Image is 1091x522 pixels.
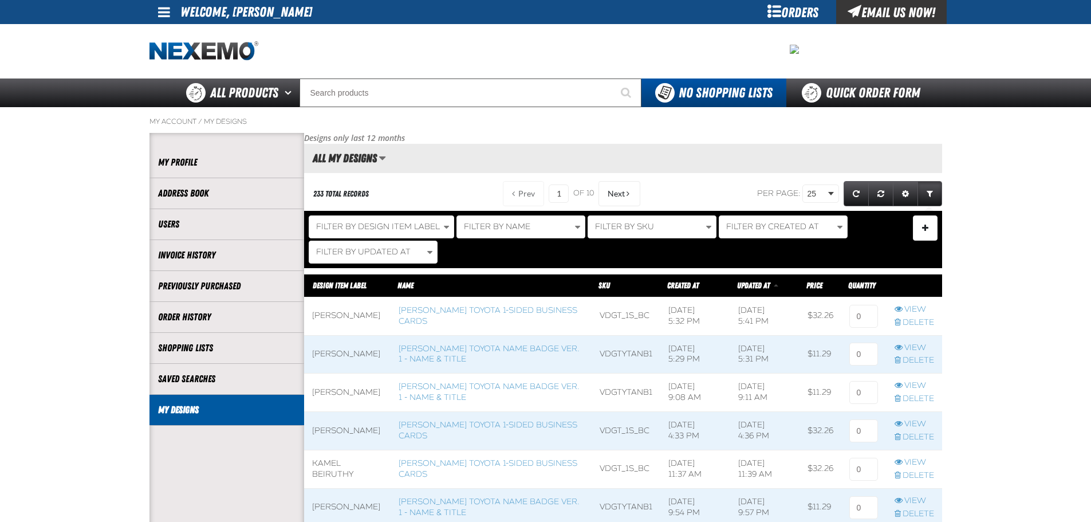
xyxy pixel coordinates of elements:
[799,450,841,488] td: $32.26
[399,420,577,441] a: [PERSON_NAME] Toyota 1-sided Business Cards
[757,189,801,198] span: Per page:
[592,450,660,488] td: VDGT_1S_BC
[158,249,296,262] a: Invoice History
[730,297,800,335] td: [DATE] 5:41 PM
[849,458,878,481] input: 0
[679,85,773,101] span: No Shopping Lists
[849,305,878,328] input: 0
[300,79,641,107] input: Search
[849,343,878,366] input: 0
[895,457,934,468] a: View row action
[592,374,660,412] td: VDGTYTANB1
[660,374,730,412] td: [DATE] 9:08 AM
[895,355,934,366] a: Delete row action
[379,148,386,168] button: Manage grid views. Current view is All My Designs
[799,297,841,335] td: $32.26
[790,45,799,54] img: 2478c7e4e0811ca5ea97a8c95d68d55a.jpeg
[399,497,580,517] a: [PERSON_NAME] Toyota Name Badge Ver. 1 - Name & Title
[304,374,391,412] td: [PERSON_NAME]
[893,181,918,206] a: Expand or Collapse Grid Settings
[158,311,296,324] a: Order History
[895,304,934,315] a: View row action
[309,215,454,238] button: Filter By Design Item Label
[895,394,934,405] a: Delete row action
[660,297,730,335] td: [DATE] 5:32 PM
[660,335,730,374] td: [DATE] 5:29 PM
[719,215,848,238] button: Filter By Created At
[849,419,878,442] input: 0
[158,218,296,231] a: Users
[399,305,577,326] a: [PERSON_NAME] Toyota 1-sided Business Cards
[304,133,942,144] p: Designs only last 12 months
[313,189,369,199] div: 233 total records
[198,117,202,126] span: /
[598,181,640,206] button: Next Page
[592,412,660,450] td: VDGT_1S_BC
[895,509,934,520] a: Delete row action
[849,381,878,404] input: 0
[730,335,800,374] td: [DATE] 5:31 PM
[641,79,786,107] button: You do not have available Shopping Lists. Open to Create a New List
[730,374,800,412] td: [DATE] 9:11 AM
[158,156,296,169] a: My Profile
[895,419,934,430] a: View row action
[456,215,585,238] button: Filter By Name
[210,83,278,103] span: All Products
[573,189,594,199] span: of 10
[895,432,934,443] a: Delete row action
[895,380,934,391] a: View row action
[588,215,716,238] button: Filter By SKU
[549,185,569,203] input: Current page number
[399,458,577,479] a: [PERSON_NAME] Toyota 1-sided Business Cards
[660,412,730,450] td: [DATE] 4:33 PM
[158,403,296,417] a: My Designs
[922,228,928,231] span: Manage Filters
[799,335,841,374] td: $11.29
[726,222,819,231] span: Filter By Created At
[399,344,580,364] a: [PERSON_NAME] Toyota Name Badge Ver. 1 - Name & Title
[464,222,530,231] span: Filter By Name
[149,41,258,61] img: Nexemo logo
[397,281,413,290] a: Name
[149,41,258,61] a: Home
[737,281,770,290] span: Updated At
[608,189,625,198] span: Next Page
[849,496,878,519] input: 0
[660,450,730,488] td: [DATE] 11:37 AM
[598,281,610,290] a: SKU
[204,117,247,126] a: My Designs
[316,222,440,231] span: Filter By Design Item Label
[158,372,296,386] a: Saved Searches
[667,281,699,290] a: Created At
[730,450,800,488] td: [DATE] 11:39 AM
[799,412,841,450] td: $32.26
[158,280,296,293] a: Previously Purchased
[786,79,942,107] a: Quick Order Form
[613,79,641,107] button: Start Searching
[848,281,876,290] span: Quantity
[158,187,296,200] a: Address Book
[304,335,391,374] td: [PERSON_NAME]
[304,297,391,335] td: [PERSON_NAME]
[895,317,934,328] a: Delete row action
[913,215,938,241] button: Expand or Collapse Filter Management drop-down
[844,181,869,206] a: Refresh grid action
[149,117,942,126] nav: Breadcrumbs
[592,335,660,374] td: VDGTYTANB1
[887,274,942,297] th: Row actions
[868,181,893,206] a: Reset grid action
[313,281,367,290] span: Design Item Label
[917,181,942,206] a: Expand or Collapse Grid Filters
[316,247,411,257] span: Filter By Updated At
[895,470,934,481] a: Delete row action
[730,412,800,450] td: [DATE] 4:36 PM
[158,342,296,355] a: Shopping Lists
[399,382,580,402] a: [PERSON_NAME] Toyota Name Badge Ver. 1 - Name & Title
[737,281,771,290] a: Updated At
[592,297,660,335] td: VDGT_1S_BC
[808,188,826,200] span: 25
[895,343,934,354] a: View row action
